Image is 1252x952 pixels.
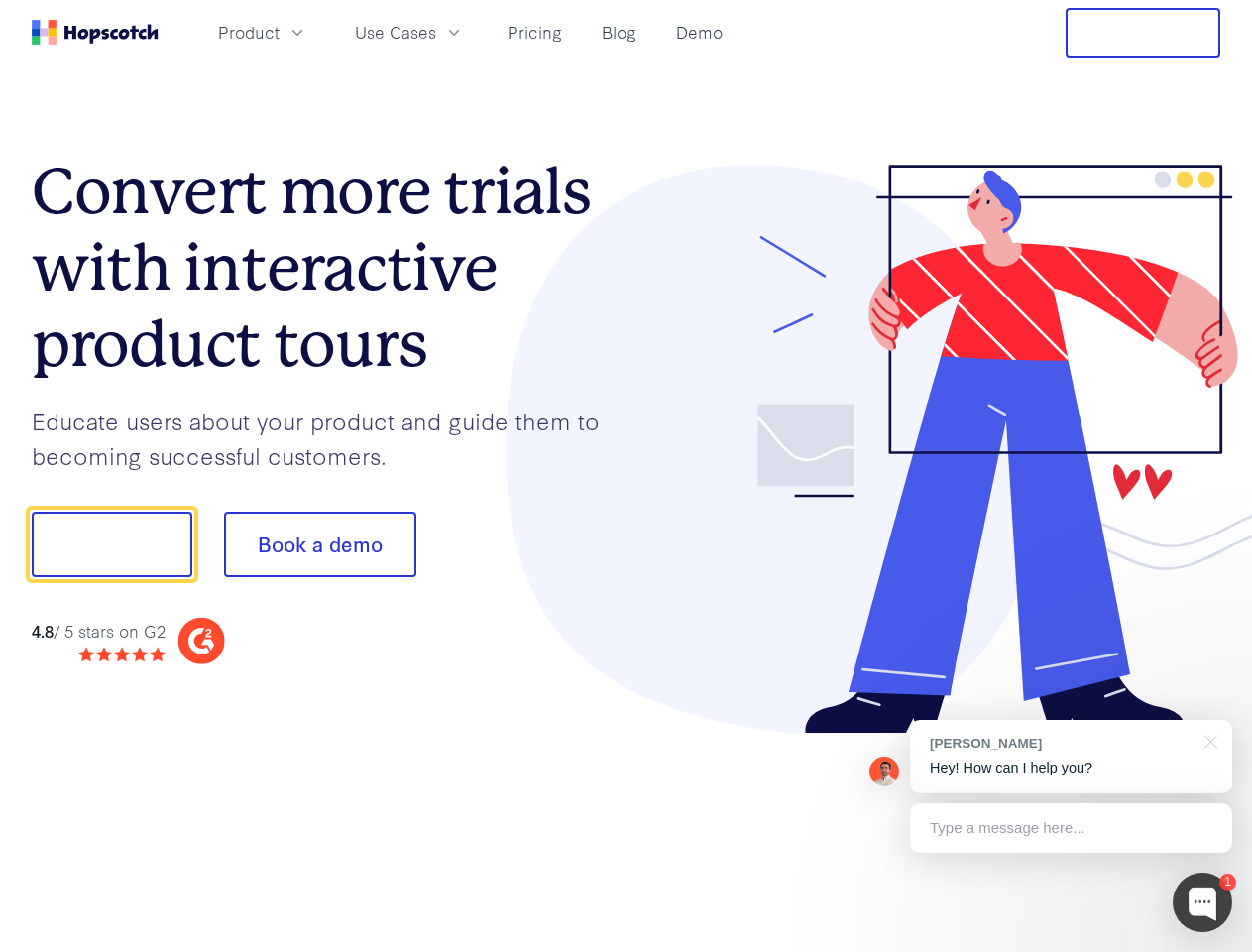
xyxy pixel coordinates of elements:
a: Demo [668,16,731,49]
a: Home [32,20,159,45]
div: / 5 stars on G2 [32,619,166,644]
img: Mark Spera [869,757,899,786]
a: Pricing [500,16,570,49]
span: Use Cases [355,20,436,45]
button: Book a demo [224,512,416,577]
button: Free Trial [1066,8,1220,58]
div: Type a message here... [910,803,1232,853]
p: Educate users about your product and guide them to becoming successful customers. [32,404,626,472]
button: Use Cases [343,16,476,49]
button: Show me! [32,512,192,577]
a: Blog [594,16,644,49]
div: 1 [1219,874,1236,891]
span: Product [218,20,280,45]
button: Product [206,16,319,49]
strong: 4.8 [32,619,54,642]
div: [PERSON_NAME] [930,734,1193,753]
p: Hey! How can I help you? [930,758,1212,778]
h1: Convert more trials with interactive product tours [32,154,626,382]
